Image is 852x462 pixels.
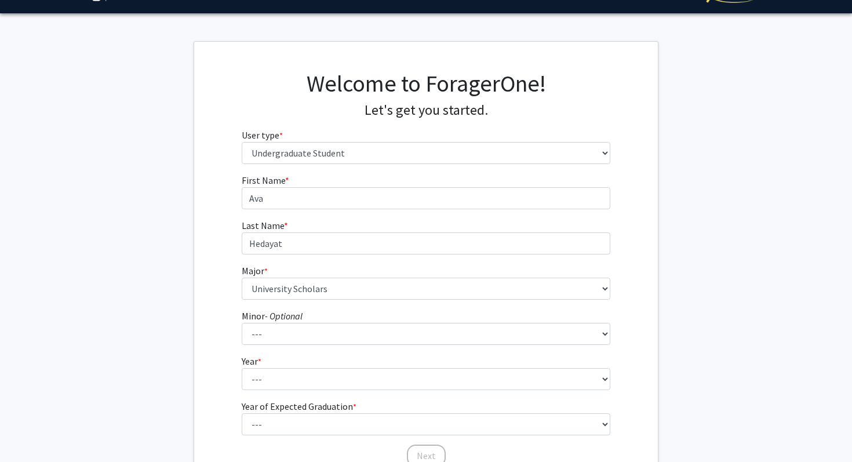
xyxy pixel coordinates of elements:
h1: Welcome to ForagerOne! [242,70,611,97]
iframe: Chat [9,410,49,453]
span: First Name [242,174,285,186]
i: - Optional [265,310,303,322]
label: Minor [242,309,303,323]
h4: Let's get you started. [242,102,611,119]
label: Year of Expected Graduation [242,399,356,413]
label: Year [242,354,261,368]
span: Last Name [242,220,284,231]
label: User type [242,128,283,142]
label: Major [242,264,268,278]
